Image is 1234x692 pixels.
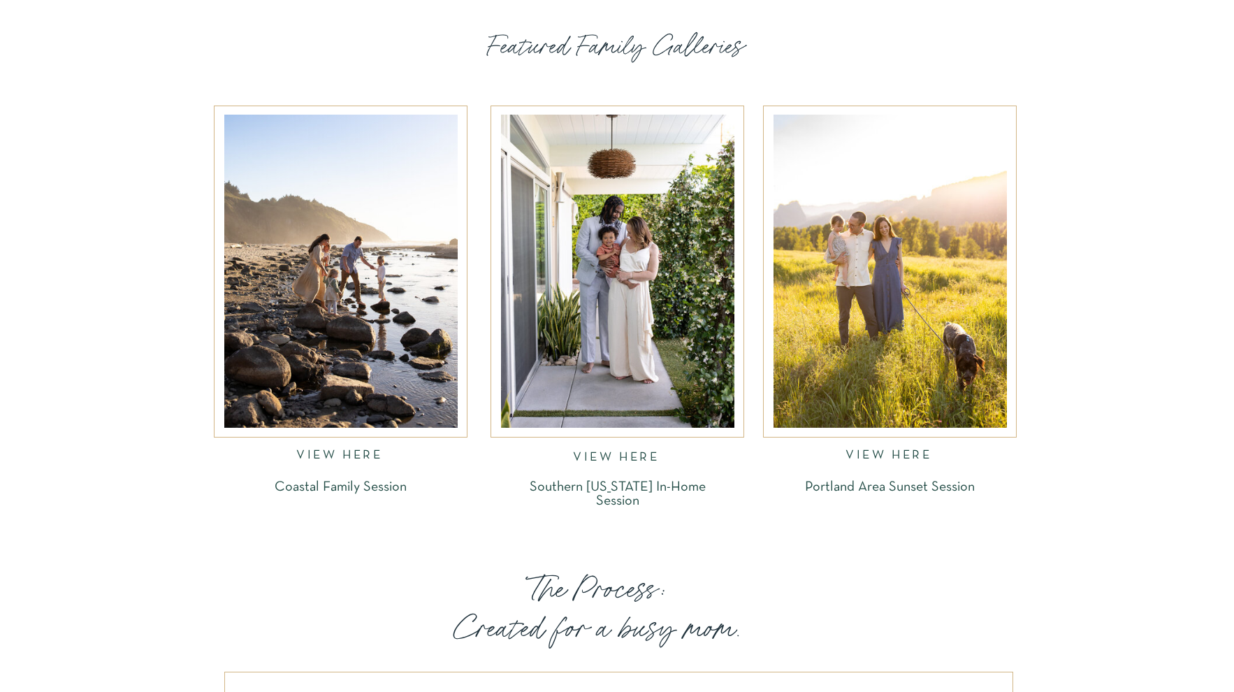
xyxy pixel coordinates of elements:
a: VIEW HERE [573,452,662,463]
a: VIEW HERE [296,449,386,466]
a: VIEW HERE [845,449,935,466]
p: Featured Family Galleries [488,29,747,61]
a: Coastal Family Session [232,480,449,496]
p: The Process: Created for a busy mom. [318,570,877,650]
a: Southern [US_STATE] In-Home Session [509,480,726,505]
a: Portland Area Sunset Session [781,480,999,491]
